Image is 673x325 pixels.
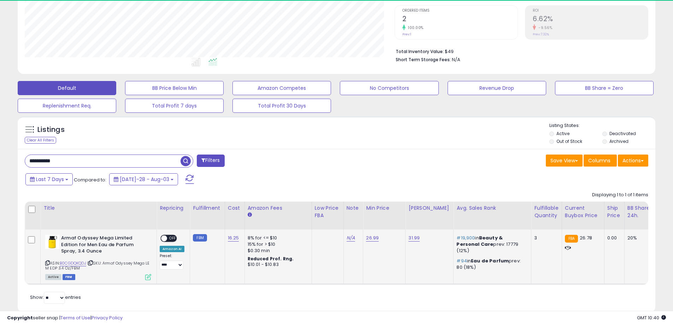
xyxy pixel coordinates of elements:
[402,15,518,24] h2: 2
[448,81,546,95] button: Revenue Drop
[232,99,331,113] button: Total Profit 30 Days
[18,81,116,95] button: Default
[63,274,75,280] span: FBM
[396,47,643,55] li: $49
[555,81,654,95] button: BB Share = Zero
[534,204,559,219] div: Fulfillable Quantity
[556,138,582,144] label: Out of Stock
[37,125,65,135] h5: Listings
[160,204,187,212] div: Repricing
[627,204,653,219] div: BB Share 24h.
[556,130,569,137] label: Active
[456,234,503,248] span: Beauty & Personal Care
[228,204,242,212] div: Cost
[456,257,467,264] span: #94
[533,32,549,36] small: Prev: 7.32%
[533,9,648,13] span: ROI
[248,235,306,241] div: 8% for <= $10
[7,314,33,321] strong: Copyright
[471,257,509,264] span: Eau de Parfum
[396,48,444,54] b: Total Inventory Value:
[248,262,306,268] div: $10.01 - $10.83
[565,204,601,219] div: Current Buybox Price
[607,235,619,241] div: 0.00
[74,176,106,183] span: Compared to:
[7,315,123,321] div: seller snap | |
[45,274,61,280] span: All listings currently available for purchase on Amazon
[167,236,178,242] span: OFF
[549,122,655,129] p: Listing States:
[456,234,475,241] span: #19,900
[408,204,450,212] div: [PERSON_NAME]
[340,81,438,95] button: No Competitors
[120,176,169,183] span: [DATE]-28 - Aug-03
[91,314,123,321] a: Privacy Policy
[160,246,184,252] div: Amazon AI
[125,99,224,113] button: Total Profit 7 days
[609,130,636,137] label: Deactivated
[536,25,552,30] small: -9.56%
[546,155,583,167] button: Save View
[61,235,147,256] b: Armaf Odyssey Mega Limited Edition for Men Eau de Parfum Spray, 3.4 Ounce
[592,192,648,198] div: Displaying 1 to 1 of 1 items
[396,57,451,63] b: Short Term Storage Fees:
[193,234,207,242] small: FBM
[402,32,411,36] small: Prev: 1
[627,235,651,241] div: 20%
[228,234,239,242] a: 16.25
[248,248,306,254] div: $0.30 min
[60,314,90,321] a: Terms of Use
[533,15,648,24] h2: 6.62%
[160,254,184,269] div: Preset:
[30,294,81,301] span: Show: entries
[25,173,73,185] button: Last 7 Days
[609,138,628,144] label: Archived
[36,176,64,183] span: Last 7 Days
[402,9,518,13] span: Ordered Items
[60,260,86,266] a: B0CGDQKQDJ
[109,173,178,185] button: [DATE]-28 - Aug-03
[45,235,151,279] div: ASIN:
[45,235,59,249] img: 316wKC--f4L._SL40_.jpg
[193,204,222,212] div: Fulfillment
[197,155,224,167] button: Filters
[456,204,528,212] div: Avg. Sales Rank
[18,99,116,113] button: Replenishment Req.
[580,234,592,241] span: 26.78
[607,204,621,219] div: Ship Price
[248,256,294,262] b: Reduced Prof. Rng.
[248,212,252,218] small: Amazon Fees.
[456,258,526,271] p: in prev: 80 (18%)
[248,204,309,212] div: Amazon Fees
[25,137,56,144] div: Clear All Filters
[534,235,556,241] div: 3
[366,204,402,212] div: Min Price
[248,241,306,248] div: 15% for > $10
[408,234,420,242] a: 31.99
[637,314,666,321] span: 2025-08-14 10:40 GMT
[618,155,648,167] button: Actions
[347,234,355,242] a: N/A
[45,260,150,271] span: | SKU: Armaf Odyssey Mega LE M EDP 3.4 Oz/FBM
[366,234,379,242] a: 26.99
[125,81,224,95] button: BB Price Below Min
[232,81,331,95] button: Amazon Competes
[588,157,610,164] span: Columns
[584,155,617,167] button: Columns
[456,235,526,254] p: in prev: 17779 (12%)
[565,235,578,243] small: FBA
[406,25,424,30] small: 100.00%
[315,204,341,219] div: Low Price FBA
[43,204,154,212] div: Title
[347,204,360,212] div: Note
[452,56,460,63] span: N/A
